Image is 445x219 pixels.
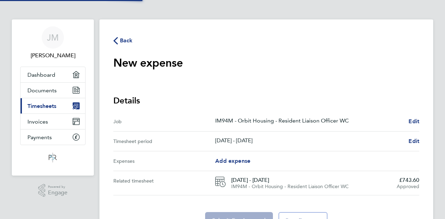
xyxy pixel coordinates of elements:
[113,177,215,189] div: Related timesheet
[27,103,56,109] span: Timesheets
[113,117,215,126] div: Job
[27,71,55,78] span: Dashboard
[21,114,85,129] a: Invoices
[397,184,419,189] span: Approved
[113,157,215,165] div: Expenses
[397,177,419,184] span: £743.60
[215,117,403,126] p: IM94M - Orbit Housing - Resident Liaison Officer WC
[120,36,133,45] span: Back
[231,184,349,189] span: IM94M - Orbit Housing - Resident Liaison Officer WC
[38,184,68,197] a: Powered byEngage
[48,190,67,196] span: Engage
[21,83,85,98] a: Documents
[113,95,419,106] h3: Details
[113,36,133,45] button: Back
[215,158,250,164] span: Add expense
[27,134,52,141] span: Payments
[21,67,85,82] a: Dashboard
[21,98,85,113] a: Timesheets
[215,177,419,189] a: [DATE] - [DATE]IM94M - Orbit Housing - Resident Liaison Officer WC£743.60Approved
[21,129,85,145] a: Payments
[215,137,408,145] p: [DATE] - [DATE]
[408,137,419,145] a: Edit
[408,138,419,144] span: Edit
[408,117,419,126] a: Edit
[47,152,59,163] img: psrsolutions-logo-retina.png
[113,137,215,145] div: Timesheet period
[27,87,57,94] span: Documents
[20,26,86,60] a: JM[PERSON_NAME]
[20,51,86,60] span: Julie Millerchip
[408,118,419,125] span: Edit
[231,177,391,184] span: [DATE] - [DATE]
[20,152,86,163] a: Go to home page
[12,19,94,176] nav: Main navigation
[113,56,183,70] h1: New expense
[48,184,67,190] span: Powered by
[215,157,250,165] a: Add expense
[27,118,48,125] span: Invoices
[47,33,59,42] span: JM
